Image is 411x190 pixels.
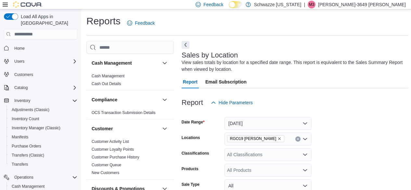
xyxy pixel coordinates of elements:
label: Date Range [182,120,205,125]
a: Customer Queue [92,163,121,167]
label: Products [182,166,199,171]
span: Transfers (Classic) [9,151,77,159]
span: Adjustments (Classic) [9,106,77,114]
a: Cash Management [92,74,124,78]
a: Customer Activity List [92,139,129,144]
span: RGO19 [PERSON_NAME] [230,135,276,142]
button: Remove RGO19 Hobbs from selection in this group [277,137,281,141]
button: Home [1,43,80,53]
a: New Customers [92,171,119,175]
span: Inventory [12,97,77,105]
button: Adjustments (Classic) [6,105,80,114]
div: Cash Management [86,72,174,90]
span: Inventory Count [9,115,77,123]
a: Manifests [9,133,31,141]
span: Inventory [14,98,30,103]
span: Feedback [203,1,223,8]
button: Customer [92,125,160,132]
button: Transfers (Classic) [6,151,80,160]
button: Purchase Orders [6,142,80,151]
button: Transfers [6,160,80,169]
span: Operations [12,173,77,181]
span: Purchase Orders [9,142,77,150]
button: Open list of options [302,168,308,173]
button: Customers [1,70,80,79]
a: Customer Purchase History [92,155,139,159]
button: Compliance [161,96,169,104]
span: Report [183,75,198,88]
h1: Reports [86,15,121,28]
span: Adjustments (Classic) [12,107,49,112]
h3: Compliance [92,96,117,103]
a: Adjustments (Classic) [9,106,52,114]
a: Transfers [9,160,31,168]
button: Open list of options [302,136,308,142]
label: Sale Type [182,182,199,187]
span: Manifests [12,134,28,140]
a: Cash Out Details [92,82,121,86]
span: Customers [14,72,33,77]
button: Cash Management [161,59,169,67]
span: Operations [14,175,33,180]
a: Transfers (Classic) [9,151,47,159]
button: Customer [161,125,169,133]
button: Cash Management [92,60,160,66]
button: Inventory Count [6,114,80,123]
span: Hide Parameters [219,99,253,106]
span: Customers [12,70,77,79]
span: Inventory Manager (Classic) [9,124,77,132]
span: Users [14,59,24,64]
p: [PERSON_NAME]-3649 [PERSON_NAME] [318,1,406,8]
button: Users [12,57,27,65]
span: Transfers [9,160,77,168]
p: | [304,1,305,8]
label: Classifications [182,151,209,156]
button: Inventory Manager (Classic) [6,123,80,133]
button: Catalog [1,83,80,92]
h3: Report [182,99,203,107]
button: Operations [12,173,36,181]
button: Catalog [12,84,30,92]
span: Catalog [14,85,28,90]
label: Locations [182,135,200,140]
span: Home [14,46,25,51]
span: RGO19 Hobbs [227,135,285,142]
a: Inventory Manager (Classic) [9,124,63,132]
button: Inventory [12,97,33,105]
a: Feedback [124,17,157,30]
span: Transfers (Classic) [12,153,44,158]
span: Catalog [12,84,77,92]
span: Inventory Manager (Classic) [12,125,60,131]
span: Customer Purchase History [92,155,139,160]
span: OCS Transaction Submission Details [92,110,156,115]
button: Open list of options [302,152,308,157]
input: Dark Mode [229,1,242,8]
span: M3 [309,1,315,8]
p: Schwazze [US_STATE] [254,1,302,8]
button: Hide Parameters [208,96,255,109]
a: Customers [12,71,36,79]
h3: Cash Management [92,60,132,66]
span: Transfers [12,162,28,167]
a: Customer Loyalty Points [92,147,134,152]
div: Compliance [86,109,174,119]
span: Users [12,57,77,65]
img: Cova [13,1,42,8]
span: Email Subscription [205,75,247,88]
span: Cash Management [92,73,124,79]
button: Inventory [1,96,80,105]
a: Home [12,44,27,52]
button: Clear input [295,136,301,142]
button: Compliance [92,96,160,103]
span: Feedback [135,20,155,26]
div: Customer [86,138,174,179]
a: Purchase Orders [9,142,44,150]
button: Manifests [6,133,80,142]
h3: Customer [92,125,113,132]
button: Users [1,57,80,66]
